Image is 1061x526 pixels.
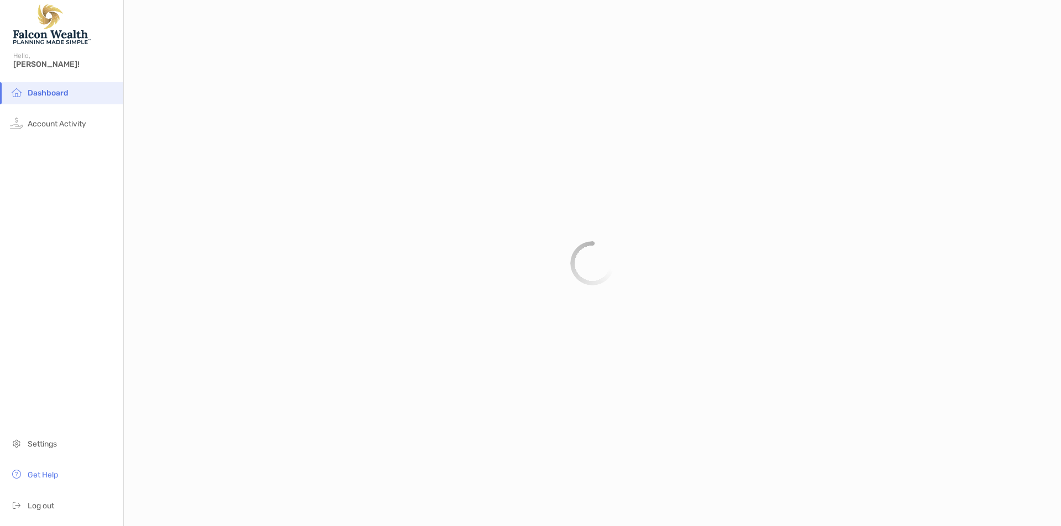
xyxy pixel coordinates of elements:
span: [PERSON_NAME]! [13,60,117,69]
span: Settings [28,439,57,449]
span: Get Help [28,470,58,480]
img: activity icon [10,116,23,130]
img: logout icon [10,498,23,512]
span: Dashboard [28,88,69,98]
img: household icon [10,86,23,99]
span: Log out [28,501,54,511]
img: Falcon Wealth Planning Logo [13,4,91,44]
img: get-help icon [10,467,23,481]
img: settings icon [10,437,23,450]
span: Account Activity [28,119,86,129]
